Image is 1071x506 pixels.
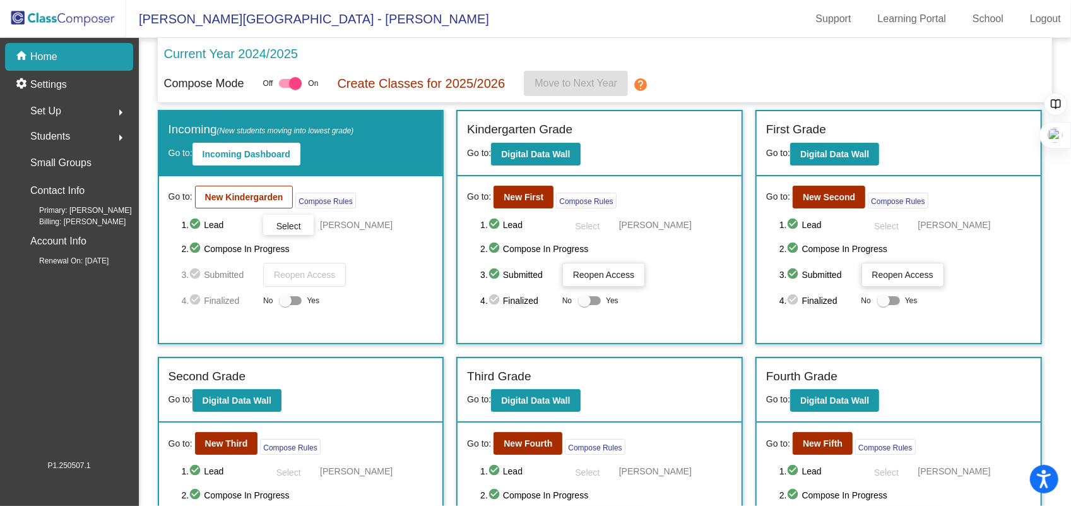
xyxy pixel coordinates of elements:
[217,126,354,135] span: (New students moving into lowest grade)
[779,267,855,282] span: 3. Submitted
[488,217,503,232] mat-icon: check_circle
[182,267,257,282] span: 3. Submitted
[488,488,503,503] mat-icon: check_circle
[189,464,204,479] mat-icon: check_circle
[501,149,570,159] b: Digital Data Wall
[308,78,318,89] span: On
[962,9,1014,29] a: School
[861,215,912,235] button: Select
[787,267,802,282] mat-icon: check_circle
[606,293,618,308] span: Yes
[467,394,491,404] span: Go to:
[30,102,61,120] span: Set Up
[766,437,790,450] span: Go to:
[480,488,732,503] span: 2. Compose In Progress
[872,270,933,280] span: Reopen Access
[619,219,692,231] span: [PERSON_NAME]
[501,395,570,406] b: Digital Data Wall
[263,295,273,306] span: No
[30,182,85,200] p: Contact Info
[182,464,257,479] span: 1. Lead
[189,217,204,232] mat-icon: check_circle
[803,438,843,449] b: New Fifth
[861,263,944,287] button: Reopen Access
[787,217,802,232] mat-icon: check_circle
[189,241,204,256] mat-icon: check_circle
[164,44,298,63] p: Current Year 2024/2025
[494,432,562,455] button: New Fourth
[260,439,320,455] button: Compose Rules
[619,465,692,478] span: [PERSON_NAME]
[169,121,354,139] label: Incoming
[793,186,865,208] button: New Second
[562,215,613,235] button: Select
[868,9,957,29] a: Learning Portal
[169,190,192,203] span: Go to:
[488,293,503,308] mat-icon: check_circle
[169,148,192,158] span: Go to:
[573,270,634,280] span: Reopen Access
[263,461,314,481] button: Select
[905,293,918,308] span: Yes
[195,186,293,208] button: New Kindergarden
[182,217,257,232] span: 1. Lead
[779,488,1031,503] span: 2. Compose In Progress
[488,241,503,256] mat-icon: check_circle
[803,192,855,202] b: New Second
[766,394,790,404] span: Go to:
[790,143,879,166] button: Digital Data Wall
[467,190,491,203] span: Go to:
[274,270,335,280] span: Reopen Access
[480,241,732,256] span: 2. Compose In Progress
[19,255,109,267] span: Renewal On: [DATE]
[861,461,912,481] button: Select
[19,216,126,227] span: Billing: [PERSON_NAME]
[874,221,899,231] span: Select
[189,293,204,308] mat-icon: check_circle
[800,149,869,159] b: Digital Data Wall
[192,389,281,412] button: Digital Data Wall
[918,465,991,478] span: [PERSON_NAME]
[562,295,572,306] span: No
[491,389,580,412] button: Digital Data Wall
[169,368,246,386] label: Second Grade
[169,437,192,450] span: Go to:
[918,219,991,231] span: [PERSON_NAME]
[467,368,531,386] label: Third Grade
[874,467,899,478] span: Select
[30,232,86,250] p: Account Info
[480,267,556,282] span: 3. Submitted
[182,293,257,308] span: 4. Finalized
[491,143,580,166] button: Digital Data Wall
[169,394,192,404] span: Go to:
[320,465,393,478] span: [PERSON_NAME]
[263,78,273,89] span: Off
[504,438,552,449] b: New Fourth
[467,148,491,158] span: Go to:
[480,464,556,479] span: 1. Lead
[182,241,434,256] span: 2. Compose In Progress
[480,293,556,308] span: 4. Finalized
[113,130,128,145] mat-icon: arrow_right
[787,241,802,256] mat-icon: check_circle
[787,293,802,308] mat-icon: check_circle
[787,464,802,479] mat-icon: check_circle
[779,464,855,479] span: 1. Lead
[276,467,301,478] span: Select
[562,263,645,287] button: Reopen Access
[19,205,132,216] span: Primary: [PERSON_NAME]
[307,293,319,308] span: Yes
[263,263,346,287] button: Reopen Access
[203,149,290,159] b: Incoming Dashboard
[861,295,871,306] span: No
[779,217,855,232] span: 1. Lead
[562,461,613,481] button: Select
[295,193,355,208] button: Compose Rules
[779,241,1031,256] span: 2. Compose In Progress
[806,9,861,29] a: Support
[189,267,204,282] mat-icon: check_circle
[855,439,915,455] button: Compose Rules
[30,49,57,64] p: Home
[766,368,837,386] label: Fourth Grade
[575,467,600,478] span: Select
